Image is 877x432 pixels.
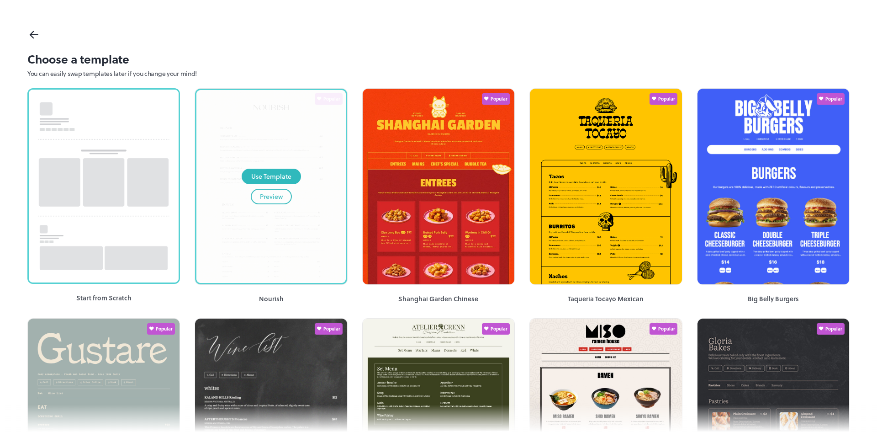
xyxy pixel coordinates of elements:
img: 1681823648987xorui12b7tg.png [530,89,682,342]
span: Popular [825,96,842,101]
div: Use Template [251,171,291,181]
span: Popular [156,326,173,331]
span: Popular [658,96,675,101]
div: Taqueria Tocayo Mexican [529,294,682,304]
span: Popular [825,326,842,331]
p: You can easily swap templates later if you change your mind! [27,70,850,77]
div: Start from Scratch [27,293,180,303]
button: Preview [251,189,292,204]
div: Nourish [195,294,347,304]
span: Popular [323,326,340,331]
span: Popular [658,326,675,331]
span: Popular [491,326,507,331]
div: Preview [260,192,283,202]
h1: Choose a template [27,53,850,65]
div: Shanghai Garden Chinese [362,294,515,304]
div: Big Belly Burgers [697,294,850,304]
img: 1680586875118xjyku7gfcbn.jpg [697,89,849,326]
button: Use Template [242,169,301,184]
img: from-scratch-6a2dc16b.png [27,88,180,284]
